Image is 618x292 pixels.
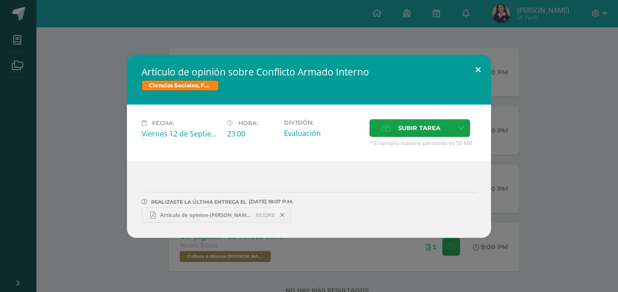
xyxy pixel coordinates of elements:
span: Ciencias Sociales, Formación Ciudadana e Interculturalidad [142,80,219,91]
div: Viernes 12 de Septiembre [142,129,220,139]
span: Articulo de opinion-[PERSON_NAME] 2.pdf [156,211,256,218]
button: Close (Esc) [465,55,491,86]
span: Hora: [238,120,258,126]
span: 93.02KB [256,211,274,218]
div: Evaluación [284,128,362,138]
span: Subir tarea [398,120,441,136]
span: Remover entrega [275,210,290,220]
label: División: [284,119,362,126]
span: Fecha: [152,120,174,126]
span: * El tamaño máximo permitido es 50 MB [370,139,476,147]
span: REALIZASTE LA ÚLTIMA ENTREGA EL [151,199,247,205]
a: Articulo de opinion-[PERSON_NAME] 2.pdf 93.02KB [142,207,291,223]
h2: Artículo de opinión sobre Conflicto Armado Interno [142,65,476,78]
div: 23:00 [227,129,277,139]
